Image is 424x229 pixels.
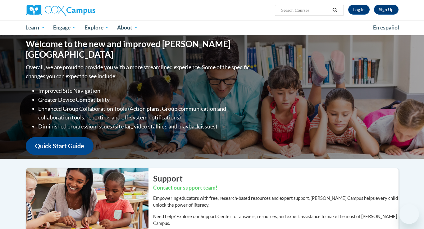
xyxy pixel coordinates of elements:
iframe: Button to launch messaging window [399,204,419,224]
a: Register [374,5,399,15]
a: En español [369,21,403,34]
a: Quick Start Guide [26,137,93,155]
h2: Support [153,173,399,184]
a: Explore [80,20,113,35]
a: About [113,20,142,35]
a: Learn [22,20,49,35]
h1: Welcome to the new and improved [PERSON_NAME][GEOGRAPHIC_DATA] [26,39,251,60]
input: Search Courses [280,7,330,14]
li: Diminished progression issues (site lag, video stalling, and playback issues) [38,122,251,131]
li: Greater Device Compatibility [38,95,251,104]
p: Empowering educators with free, research-based resources and expert support, [PERSON_NAME] Campus... [153,195,399,209]
a: Engage [49,20,80,35]
span: Learn [25,24,45,31]
li: Improved Site Navigation [38,86,251,95]
span: About [117,24,138,31]
p: Overall, we are proud to provide you with a more streamlined experience. Some of the specific cha... [26,63,251,81]
a: Log In [348,5,370,15]
span: Engage [53,24,76,31]
p: Need help? Explore our Support Center for answers, resources, and expert assistance to make the m... [153,213,399,227]
h3: Contact our support team! [153,184,399,192]
span: En español [373,24,399,31]
div: Main menu [16,20,408,35]
span: Explore [84,24,109,31]
button: Search [330,7,340,14]
a: Cox Campus [26,5,144,16]
img: Cox Campus [26,5,95,16]
li: Enhanced Group Collaboration Tools (Action plans, Group communication and collaboration tools, re... [38,104,251,122]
